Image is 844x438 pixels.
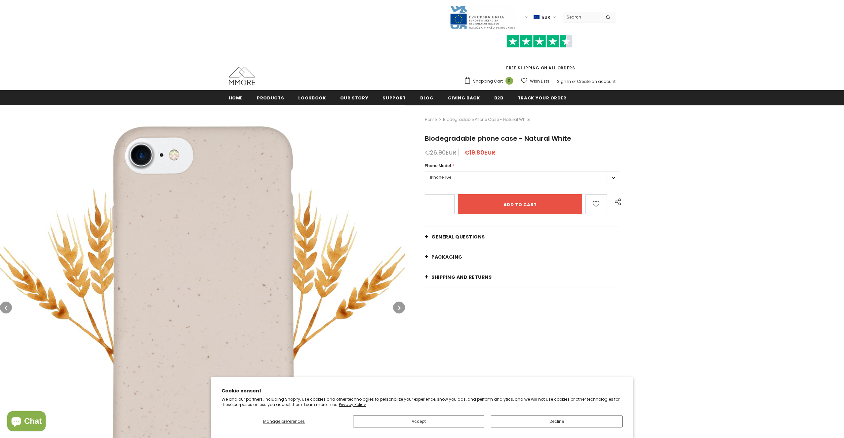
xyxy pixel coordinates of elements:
[518,95,567,101] span: Track your order
[425,227,620,247] a: General Questions
[257,90,284,105] a: Products
[557,79,571,84] a: Sign In
[491,416,622,427] button: Decline
[521,75,549,87] a: Wish Lists
[382,95,406,101] span: support
[425,171,620,184] label: iPhone 16e
[464,76,516,86] a: Shopping Cart 0
[221,416,346,427] button: Manage preferences
[542,14,550,21] span: EUR
[340,90,369,105] a: Our Story
[450,5,516,29] img: Javni Razpis
[518,90,567,105] a: Track your order
[425,247,620,267] a: PACKAGING
[229,90,243,105] a: Home
[494,95,503,101] span: B2B
[448,90,480,105] a: Giving back
[505,77,513,85] span: 0
[425,267,620,287] a: Shipping and returns
[420,90,434,105] a: Blog
[431,234,485,240] span: General Questions
[298,90,326,105] a: Lookbook
[353,416,484,427] button: Accept
[425,148,456,157] span: €26.90EUR
[425,134,571,143] span: Biodegradable phone case - Natural White
[263,419,305,424] span: Manage preferences
[464,38,616,71] span: FREE SHIPPING ON ALL ORDERS
[458,194,582,214] input: Add to cart
[572,79,576,84] span: or
[563,12,601,22] input: Search Site
[229,95,243,101] span: Home
[494,90,503,105] a: B2B
[464,48,616,65] iframe: Customer reviews powered by Trustpilot
[257,95,284,101] span: Products
[298,95,326,101] span: Lookbook
[431,274,492,280] span: Shipping and returns
[450,14,516,20] a: Javni Razpis
[5,411,48,433] inbox-online-store-chat: Shopify online store chat
[473,78,503,85] span: Shopping Cart
[464,148,495,157] span: €19.80EUR
[221,397,623,407] p: We and our partners, including Shopify, use cookies and other technologies to personalize your ex...
[221,387,623,394] h2: Cookie consent
[431,254,462,260] span: PACKAGING
[382,90,406,105] a: support
[229,67,255,85] img: MMORE Cases
[506,35,573,48] img: Trust Pilot Stars
[425,163,451,168] span: Phone Model
[340,95,369,101] span: Our Story
[420,95,434,101] span: Blog
[530,78,549,85] span: Wish Lists
[577,79,616,84] a: Create an account
[339,402,366,407] a: Privacy Policy
[443,116,530,124] span: Biodegradable phone case - Natural White
[448,95,480,101] span: Giving back
[425,116,437,124] a: Home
